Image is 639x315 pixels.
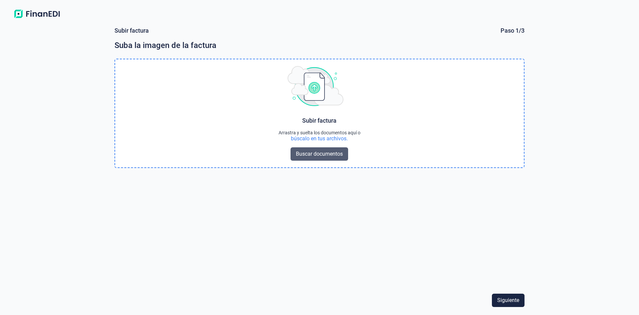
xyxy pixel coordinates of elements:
div: Paso 1/3 [501,27,525,35]
button: Buscar documentos [291,147,348,161]
div: Suba la imagen de la factura [114,40,525,51]
div: Subir factura [114,27,149,35]
div: búscalo en tus archivos. [279,135,360,142]
div: búscalo en tus archivos. [291,135,348,142]
span: Siguiente [497,296,519,304]
button: Siguiente [492,294,525,307]
img: upload img [288,66,343,106]
img: Logo de aplicación [11,8,63,20]
div: Arrastra y suelta los documentos aquí o [279,130,360,135]
div: Subir factura [302,117,336,125]
span: Buscar documentos [296,150,343,158]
